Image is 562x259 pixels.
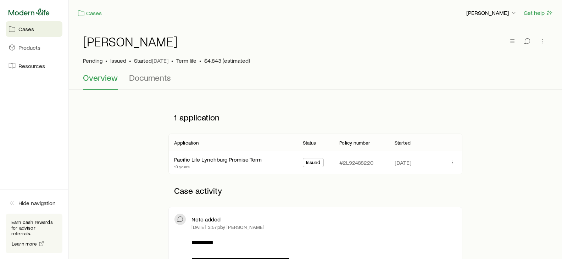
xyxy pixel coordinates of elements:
p: Policy number [339,140,370,146]
span: [DATE] [152,57,168,64]
p: Earn cash rewards for advisor referrals. [11,219,57,236]
p: Started [134,57,168,64]
p: Application [174,140,199,146]
a: Cases [77,9,102,17]
div: Case details tabs [83,73,548,90]
span: Issued [306,159,321,167]
span: Products [18,44,40,51]
a: Pacific Life Lynchburg Promise Term [174,156,262,163]
div: Earn cash rewards for advisor referrals.Learn more [6,214,62,253]
p: Status [303,140,316,146]
span: • [171,57,173,64]
span: Cases [18,26,34,33]
span: • [129,57,131,64]
p: 1 application [168,107,462,128]
p: 10 years [174,164,262,169]
span: • [105,57,107,64]
p: Pending [83,57,102,64]
span: Issued [110,57,126,64]
button: [PERSON_NAME] [466,9,518,17]
p: Started [395,140,411,146]
span: $4,843 (estimated) [204,57,250,64]
a: Products [6,40,62,55]
button: Hide navigation [6,195,62,211]
p: #2L92488220 [339,159,373,166]
a: Cases [6,21,62,37]
span: Hide navigation [18,199,56,207]
span: Learn more [12,241,37,246]
span: Overview [83,73,118,83]
span: Documents [129,73,171,83]
p: Note added [191,216,221,223]
span: Term life [176,57,196,64]
span: • [199,57,201,64]
p: Case activity [168,180,462,201]
span: [DATE] [395,159,411,166]
p: [DATE] 3:57p by [PERSON_NAME] [191,224,265,230]
a: Resources [6,58,62,74]
p: [PERSON_NAME] [466,9,517,16]
span: Resources [18,62,45,69]
h1: [PERSON_NAME] [83,34,178,49]
button: Get help [523,9,553,17]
